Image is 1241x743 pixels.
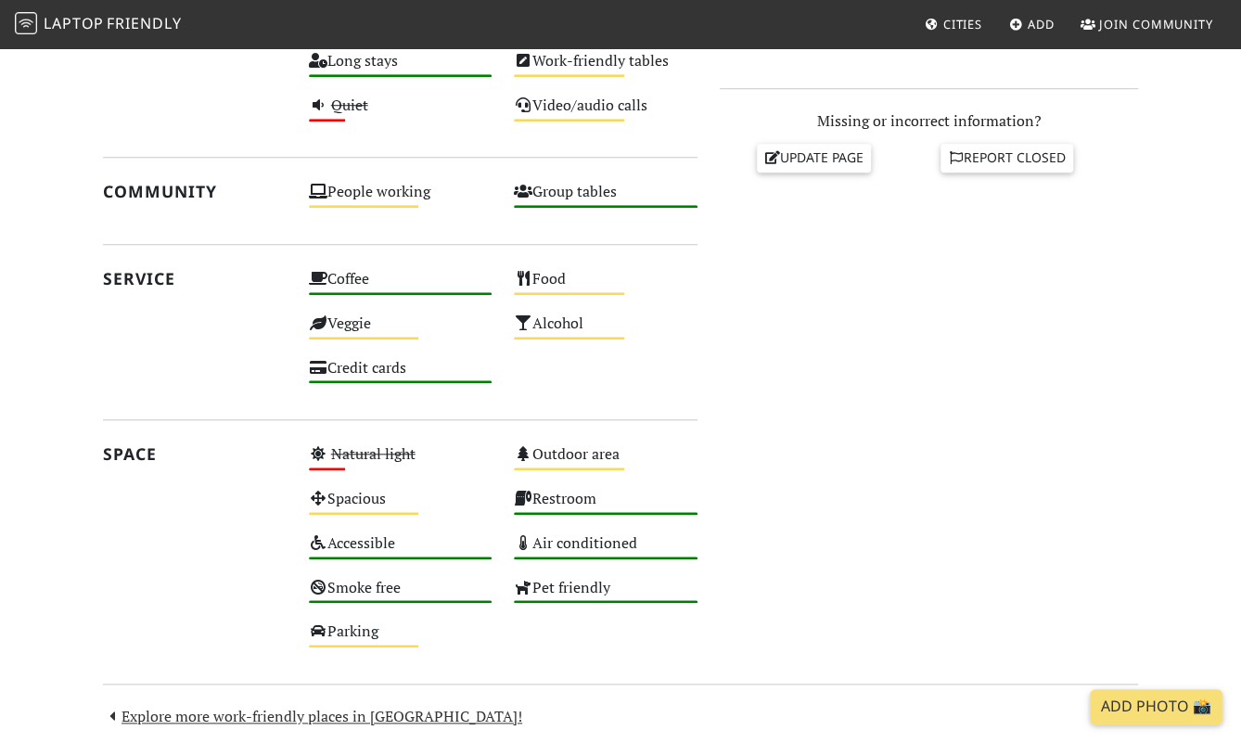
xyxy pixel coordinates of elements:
h2: Community [103,182,287,201]
a: Add Photo 📸 [1090,689,1222,724]
div: Work-friendly tables [503,47,709,92]
a: LaptopFriendly LaptopFriendly [15,8,182,41]
div: Air conditioned [503,530,709,574]
a: Cities [917,7,990,41]
div: Video/audio calls [503,92,709,136]
span: Cities [943,16,982,32]
div: People working [298,178,504,223]
img: LaptopFriendly [15,12,37,34]
div: Group tables [503,178,709,223]
a: Update page [757,144,872,172]
h2: Space [103,444,287,464]
span: Join Community [1099,16,1213,32]
span: Laptop [44,13,104,33]
div: Outdoor area [503,441,709,485]
a: Join Community [1073,7,1221,41]
s: Quiet [331,95,368,115]
h2: Service [103,269,287,288]
p: Missing or incorrect information? [720,109,1138,134]
div: Veggie [298,310,504,354]
span: Friendly [107,13,181,33]
span: Add [1028,16,1055,32]
div: Accessible [298,530,504,574]
div: Pet friendly [503,574,709,619]
s: Natural light [331,443,416,464]
div: Long stays [298,47,504,92]
div: Coffee [298,265,504,310]
div: Food [503,265,709,310]
div: Parking [298,618,504,662]
a: Add [1002,7,1062,41]
div: Smoke free [298,574,504,619]
div: Restroom [503,485,709,530]
div: Alcohol [503,310,709,354]
div: Credit cards [298,354,504,399]
a: Explore more work-friendly places in [GEOGRAPHIC_DATA]! [103,706,522,726]
div: Spacious [298,485,504,530]
a: Report closed [940,144,1074,172]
